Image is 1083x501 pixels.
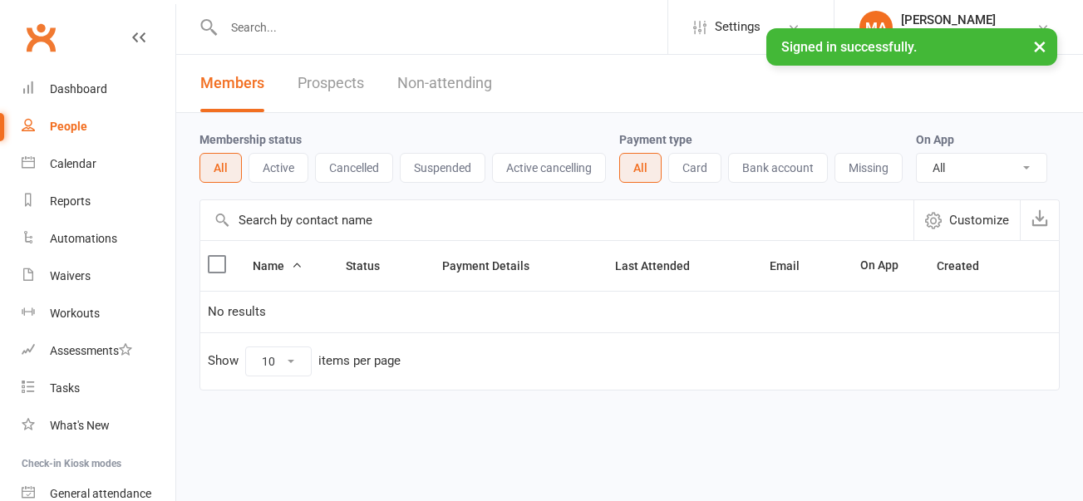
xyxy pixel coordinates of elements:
[492,153,606,183] button: Active cancelling
[770,256,818,276] button: Email
[916,133,954,146] label: On App
[913,200,1020,240] button: Customize
[937,256,997,276] button: Created
[298,55,364,112] a: Prospects
[50,419,110,432] div: What's New
[199,153,242,183] button: All
[219,16,667,39] input: Search...
[199,133,302,146] label: Membership status
[901,12,996,27] div: [PERSON_NAME]
[50,381,80,395] div: Tasks
[770,259,818,273] span: Email
[619,133,692,146] label: Payment type
[50,269,91,282] div: Waivers
[50,157,96,170] div: Calendar
[50,194,91,208] div: Reports
[937,259,997,273] span: Created
[22,295,175,332] a: Workouts
[668,153,721,183] button: Card
[208,346,401,376] div: Show
[781,39,917,55] span: Signed in successfully.
[22,332,175,370] a: Assessments
[442,259,548,273] span: Payment Details
[22,370,175,407] a: Tasks
[50,232,117,245] div: Automations
[249,153,308,183] button: Active
[22,71,175,108] a: Dashboard
[901,27,996,42] div: Strive Motion
[834,153,903,183] button: Missing
[50,120,87,133] div: People
[400,153,485,183] button: Suspended
[22,145,175,183] a: Calendar
[200,291,1059,332] td: No results
[715,8,761,46] span: Settings
[949,210,1009,230] span: Customize
[728,153,828,183] button: Bank account
[318,354,401,368] div: items per page
[20,17,62,58] a: Clubworx
[253,256,303,276] button: Name
[859,11,893,44] div: MA
[315,153,393,183] button: Cancelled
[22,407,175,445] a: What's New
[22,183,175,220] a: Reports
[619,153,662,183] button: All
[50,307,100,320] div: Workouts
[22,258,175,295] a: Waivers
[442,256,548,276] button: Payment Details
[615,256,708,276] button: Last Attended
[50,82,107,96] div: Dashboard
[253,259,303,273] span: Name
[50,487,151,500] div: General attendance
[346,259,398,273] span: Status
[22,108,175,145] a: People
[615,259,708,273] span: Last Attended
[22,220,175,258] a: Automations
[200,200,913,240] input: Search by contact name
[346,256,398,276] button: Status
[853,241,929,291] th: On App
[200,55,264,112] a: Members
[397,55,492,112] a: Non-attending
[1025,28,1055,64] button: ×
[50,344,132,357] div: Assessments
